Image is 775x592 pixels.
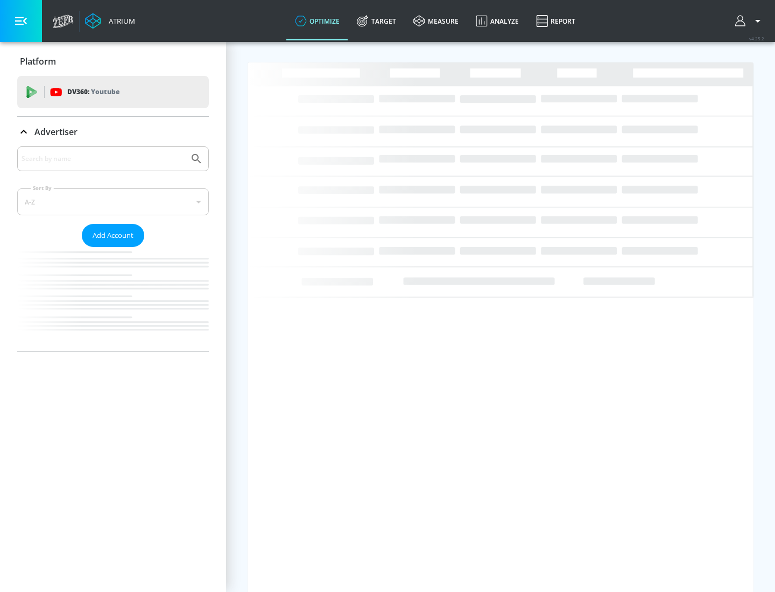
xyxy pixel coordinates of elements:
[104,16,135,26] div: Atrium
[467,2,527,40] a: Analyze
[17,188,209,215] div: A-Z
[348,2,405,40] a: Target
[286,2,348,40] a: optimize
[17,247,209,351] nav: list of Advertiser
[17,76,209,108] div: DV360: Youtube
[85,13,135,29] a: Atrium
[31,185,54,192] label: Sort By
[34,126,77,138] p: Advertiser
[82,224,144,247] button: Add Account
[17,117,209,147] div: Advertiser
[527,2,584,40] a: Report
[93,229,133,242] span: Add Account
[67,86,119,98] p: DV360:
[91,86,119,97] p: Youtube
[17,146,209,351] div: Advertiser
[22,152,185,166] input: Search by name
[20,55,56,67] p: Platform
[17,46,209,76] div: Platform
[405,2,467,40] a: measure
[749,36,764,41] span: v 4.25.2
